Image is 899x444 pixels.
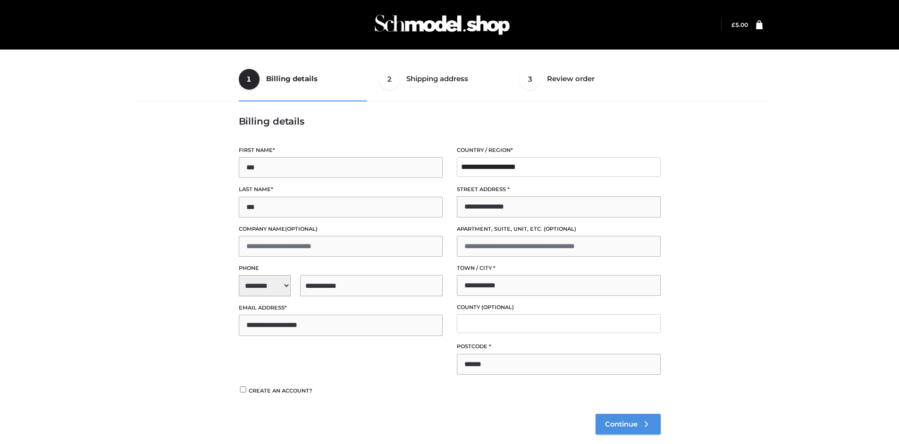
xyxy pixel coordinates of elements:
label: Company name [239,225,443,234]
label: Phone [239,264,443,273]
label: Street address [457,185,661,194]
label: Email address [239,303,443,312]
label: Town / City [457,264,661,273]
span: Create an account? [249,387,312,394]
a: £5.00 [731,21,748,28]
bdi: 5.00 [731,21,748,28]
label: First name [239,146,443,155]
span: (optional) [285,226,318,232]
label: Country / Region [457,146,661,155]
img: Schmodel Admin 964 [371,6,513,43]
a: Continue [596,414,661,435]
span: £ [731,21,735,28]
label: Last name [239,185,443,194]
input: Create an account? [239,386,247,393]
span: (optional) [544,226,576,232]
h3: Billing details [239,116,661,127]
label: Postcode [457,342,661,351]
label: County [457,303,661,312]
span: Continue [605,420,638,428]
span: (optional) [481,304,514,310]
label: Apartment, suite, unit, etc. [457,225,661,234]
